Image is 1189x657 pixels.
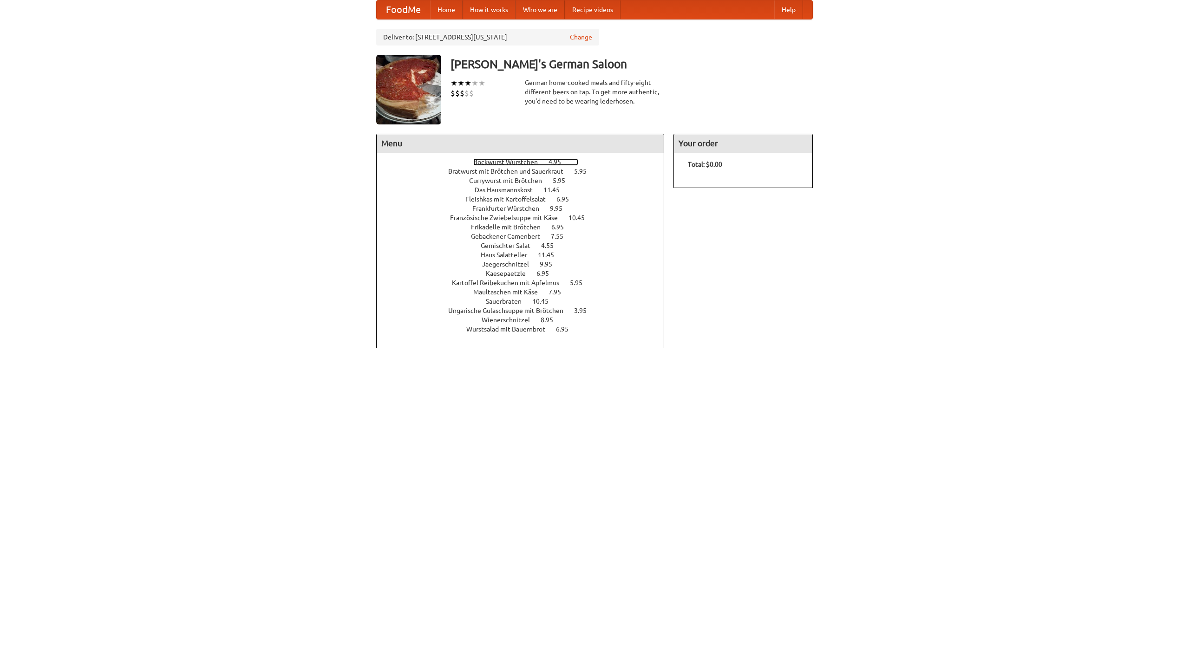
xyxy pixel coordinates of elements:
[475,186,577,194] a: Das Hausmannskost 11.45
[464,78,471,88] li: ★
[481,251,536,259] span: Haus Salatteller
[478,78,485,88] li: ★
[574,168,596,175] span: 5.95
[550,205,572,212] span: 9.95
[543,186,569,194] span: 11.45
[486,270,535,277] span: Kaesepaetzle
[486,298,531,305] span: Sauerbraten
[551,223,573,231] span: 6.95
[551,233,573,240] span: 7.55
[450,214,602,221] a: Französische Zwiebelsuppe mit Käse 10.45
[481,242,571,249] a: Gemischter Salat 4.55
[538,251,563,259] span: 11.45
[464,88,469,98] li: $
[473,158,578,166] a: Bockwurst Würstchen 4.95
[674,134,812,153] h4: Your order
[549,158,570,166] span: 4.95
[376,55,441,124] img: angular.jpg
[473,288,578,296] a: Maultaschen mit Käse 7.95
[556,195,578,203] span: 6.95
[565,0,621,19] a: Recipe videos
[482,316,539,324] span: Wienerschnitzel
[466,325,586,333] a: Wurstsalad mit Bauernbrot 6.95
[473,158,547,166] span: Bockwurst Würstchen
[541,316,562,324] span: 8.95
[451,55,813,73] h3: [PERSON_NAME]'s German Saloon
[481,242,540,249] span: Gemischter Salat
[452,279,568,286] span: Kartoffel Reibekuchen mit Apfelmus
[448,307,604,314] a: Ungarische Gulaschsuppe mit Brötchen 3.95
[482,260,538,268] span: Jaegerschnitzel
[525,78,664,106] div: German home-cooked meals and fifty-eight different beers on tap. To get more authentic, you'd nee...
[455,88,460,98] li: $
[475,186,542,194] span: Das Hausmannskost
[481,251,571,259] a: Haus Salatteller 11.45
[469,88,474,98] li: $
[553,177,575,184] span: 5.95
[469,177,551,184] span: Currywurst mit Brötchen
[482,316,570,324] a: Wienerschnitzel 8.95
[465,195,586,203] a: Fleishkas mit Kartoffelsalat 6.95
[486,270,566,277] a: Kaesepaetzle 6.95
[568,214,594,221] span: 10.45
[471,78,478,88] li: ★
[540,260,562,268] span: 9.95
[574,307,596,314] span: 3.95
[457,78,464,88] li: ★
[549,288,570,296] span: 7.95
[541,242,563,249] span: 4.55
[570,279,592,286] span: 5.95
[471,233,549,240] span: Gebackener Camenbert
[471,223,550,231] span: Frikadelle mit Brötchen
[486,298,566,305] a: Sauerbraten 10.45
[688,161,722,168] b: Total: $0.00
[473,288,547,296] span: Maultaschen mit Käse
[451,88,455,98] li: $
[536,270,558,277] span: 6.95
[471,223,581,231] a: Frikadelle mit Brötchen 6.95
[377,134,664,153] h4: Menu
[448,168,573,175] span: Bratwurst mit Brötchen und Sauerkraut
[469,177,582,184] a: Currywurst mit Brötchen 5.95
[516,0,565,19] a: Who we are
[465,195,555,203] span: Fleishkas mit Kartoffelsalat
[460,88,464,98] li: $
[376,29,599,46] div: Deliver to: [STREET_ADDRESS][US_STATE]
[448,307,573,314] span: Ungarische Gulaschsuppe mit Brötchen
[532,298,558,305] span: 10.45
[430,0,463,19] a: Home
[774,0,803,19] a: Help
[472,205,549,212] span: Frankfurter Würstchen
[570,33,592,42] a: Change
[463,0,516,19] a: How it works
[482,260,569,268] a: Jaegerschnitzel 9.95
[451,78,457,88] li: ★
[448,168,604,175] a: Bratwurst mit Brötchen und Sauerkraut 5.95
[472,205,580,212] a: Frankfurter Würstchen 9.95
[556,325,578,333] span: 6.95
[466,325,555,333] span: Wurstsalad mit Bauernbrot
[377,0,430,19] a: FoodMe
[452,279,600,286] a: Kartoffel Reibekuchen mit Apfelmus 5.95
[471,233,581,240] a: Gebackener Camenbert 7.55
[450,214,567,221] span: Französische Zwiebelsuppe mit Käse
